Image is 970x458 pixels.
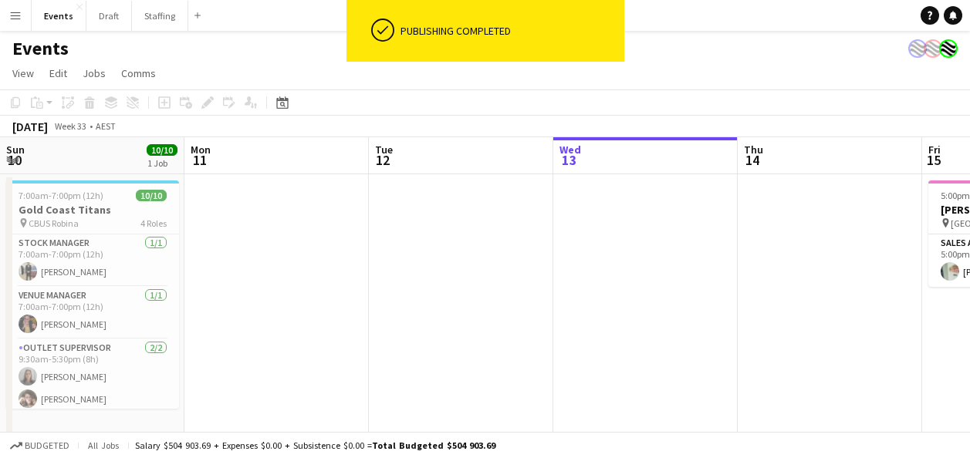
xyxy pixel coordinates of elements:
[924,39,942,58] app-user-avatar: Event Merch
[49,66,67,80] span: Edit
[12,119,48,134] div: [DATE]
[744,143,763,157] span: Thu
[19,190,103,201] span: 7:00am-7:00pm (12h)
[188,151,211,169] span: 11
[140,217,167,229] span: 4 Roles
[559,143,581,157] span: Wed
[928,143,941,157] span: Fri
[43,63,73,83] a: Edit
[401,24,618,38] div: Publishing completed
[25,440,69,451] span: Budgeted
[32,1,86,31] button: Events
[372,439,495,451] span: Total Budgeted $504 903.69
[86,1,132,31] button: Draft
[147,144,177,156] span: 10/10
[6,203,179,217] h3: Gold Coast Titans
[6,63,40,83] a: View
[191,143,211,157] span: Mon
[121,66,156,80] span: Comms
[6,287,179,339] app-card-role: Venue Manager1/17:00am-7:00pm (12h)[PERSON_NAME]
[6,180,179,409] app-job-card: 7:00am-7:00pm (12h)10/10Gold Coast Titans CBUS Robina4 RolesStock Manager1/17:00am-7:00pm (12h)[P...
[6,339,179,414] app-card-role: Outlet Supervisor2/29:30am-5:30pm (8h)[PERSON_NAME][PERSON_NAME]
[29,217,79,229] span: CBUS Robina
[96,120,116,132] div: AEST
[4,151,25,169] span: 10
[939,39,958,58] app-user-avatar: Event Merch
[136,190,167,201] span: 10/10
[12,66,34,80] span: View
[51,120,90,132] span: Week 33
[83,66,106,80] span: Jobs
[8,437,72,454] button: Budgeted
[115,63,162,83] a: Comms
[76,63,112,83] a: Jobs
[926,151,941,169] span: 15
[85,439,122,451] span: All jobs
[373,151,393,169] span: 12
[557,151,581,169] span: 13
[742,151,763,169] span: 14
[135,439,495,451] div: Salary $504 903.69 + Expenses $0.00 + Subsistence $0.00 =
[6,143,25,157] span: Sun
[132,1,188,31] button: Staffing
[908,39,927,58] app-user-avatar: Event Merch
[6,234,179,287] app-card-role: Stock Manager1/17:00am-7:00pm (12h)[PERSON_NAME]
[12,37,69,60] h1: Events
[147,157,177,169] div: 1 Job
[375,143,393,157] span: Tue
